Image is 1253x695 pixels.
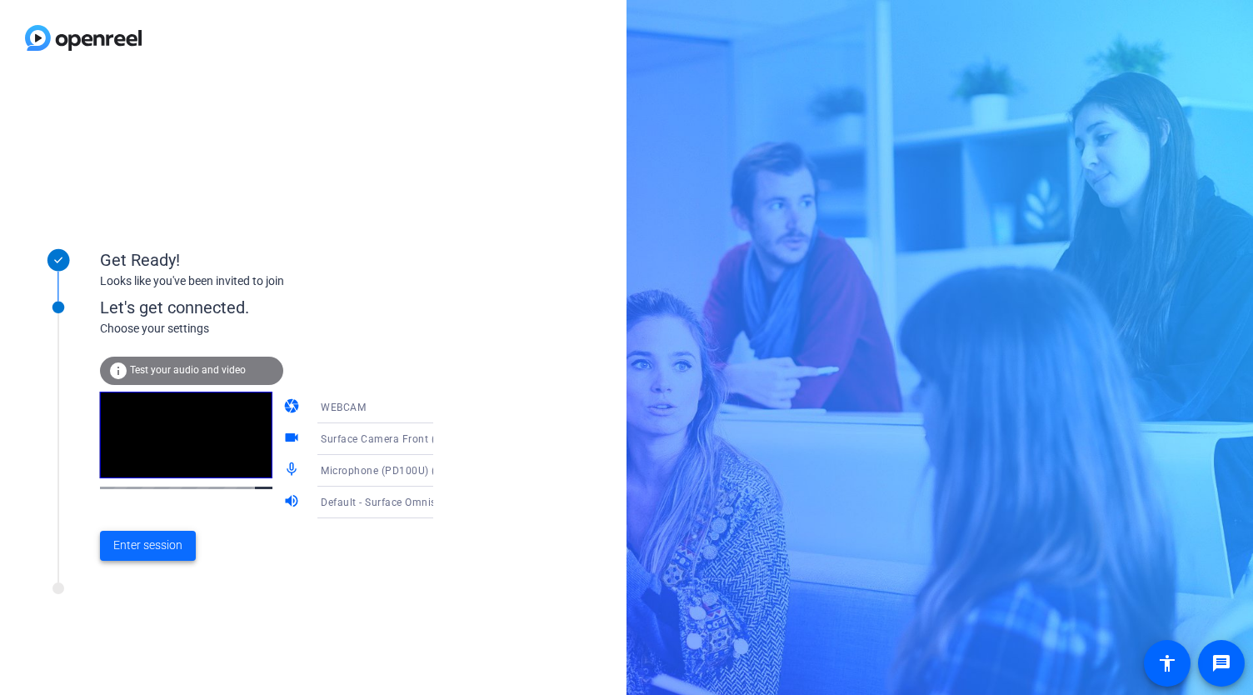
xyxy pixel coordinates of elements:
mat-icon: mic_none [283,461,303,481]
div: Choose your settings [100,320,467,337]
span: Test your audio and video [130,364,246,376]
span: WEBCAM [321,402,366,413]
div: Let's get connected. [100,295,467,320]
span: Enter session [113,537,182,554]
span: Surface Camera Front (045e:0c85) [321,432,490,445]
mat-icon: info [108,361,128,381]
mat-icon: volume_up [283,492,303,512]
span: Default - Surface Omnisonic Speakers (2- Surface High Definition Audio) [321,495,672,508]
mat-icon: camera [283,397,303,417]
div: Looks like you've been invited to join [100,272,433,290]
mat-icon: videocam [283,429,303,449]
span: Microphone (PD100U) (0c76:1717) [321,463,492,477]
mat-icon: accessibility [1157,653,1177,673]
button: Enter session [100,531,196,561]
mat-icon: message [1211,653,1231,673]
div: Get Ready! [100,247,433,272]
